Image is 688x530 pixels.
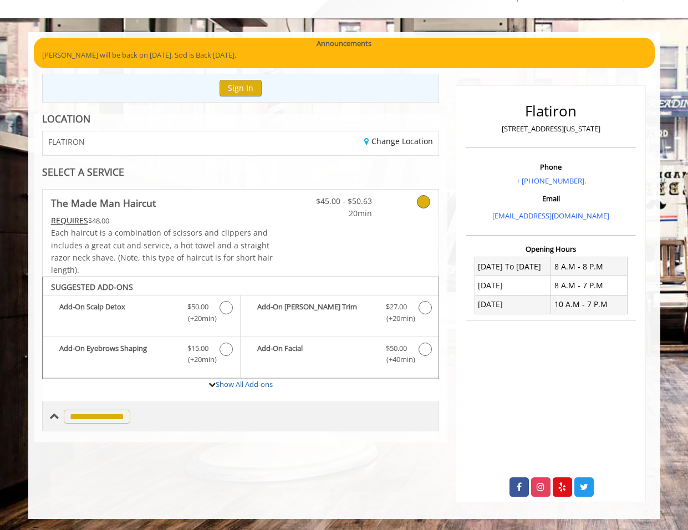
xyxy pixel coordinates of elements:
[48,343,235,369] label: Add-On Eyebrows Shaping
[468,163,633,171] h3: Phone
[48,301,235,327] label: Add-On Scalp Detox
[492,211,609,221] a: [EMAIL_ADDRESS][DOMAIN_NAME]
[42,277,440,380] div: The Made Man Haircut Add-onS
[257,301,375,324] b: Add-On [PERSON_NAME] Trim
[551,257,628,276] td: 8 A.M - 8 P.M
[48,137,85,146] span: FLATIRON
[466,245,636,253] h3: Opening Hours
[59,301,176,324] b: Add-On Scalp Detox
[551,295,628,314] td: 10 A.M - 7 P.M
[51,215,274,227] div: $48.00
[468,103,633,119] h2: Flatiron
[51,227,273,275] span: Each haircut is a combination of scissors and clippers and includes a great cut and service, a ho...
[364,136,433,146] a: Change Location
[220,80,262,96] button: Sign In
[51,195,156,211] b: The Made Man Haircut
[380,354,412,365] span: (+40min )
[380,313,412,324] span: (+20min )
[59,343,176,366] b: Add-On Eyebrows Shaping
[181,313,214,324] span: (+20min )
[468,195,633,202] h3: Email
[246,343,433,369] label: Add-On Facial
[257,343,375,366] b: Add-On Facial
[386,343,407,354] span: $50.00
[42,49,646,61] p: [PERSON_NAME] will be back on [DATE]. Sod is Back [DATE].
[516,176,586,186] a: + [PHONE_NUMBER].
[51,215,88,226] span: This service needs some Advance to be paid before we block your appointment
[468,123,633,135] p: [STREET_ADDRESS][US_STATE]
[42,112,90,125] b: LOCATION
[216,379,273,389] a: Show All Add-ons
[181,354,214,365] span: (+20min )
[475,276,551,295] td: [DATE]
[187,301,208,313] span: $50.00
[187,343,208,354] span: $15.00
[551,276,628,295] td: 8 A.M - 7 P.M
[307,207,372,220] span: 20min
[317,38,371,49] b: Announcements
[475,295,551,314] td: [DATE]
[386,301,407,313] span: $27.00
[475,257,551,276] td: [DATE] To [DATE]
[307,195,372,207] span: $45.00 - $50.63
[51,282,133,292] b: SUGGESTED ADD-ONS
[246,301,433,327] label: Add-On Beard Trim
[42,167,440,177] div: SELECT A SERVICE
